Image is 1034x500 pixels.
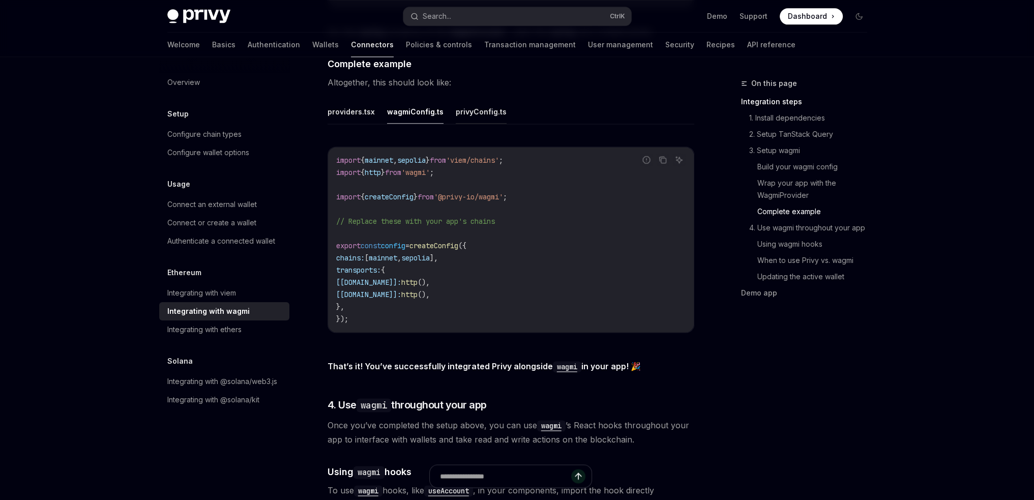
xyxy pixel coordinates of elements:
[409,241,458,250] span: createConfig
[336,253,365,262] span: chains:
[387,100,444,124] button: wagmiConfig.ts
[328,418,694,447] span: Once you’ve completed the setup above, you can use ’s React hooks throughout your app to interfac...
[336,278,401,287] span: [[DOMAIN_NAME]]:
[159,143,289,162] a: Configure wallet options
[757,175,875,203] a: Wrap your app with the WagmiProvider
[328,361,641,371] strong: That’s it! You’ve successfully integrated Privy alongside in your app! 🎉
[167,305,250,317] div: Integrating with wagmi
[434,192,503,201] span: '@privy-io/wagmi'
[446,156,499,165] span: 'viem/chains'
[167,76,200,89] div: Overview
[212,33,235,57] a: Basics
[336,217,495,226] span: // Replace these with your app's chains
[430,168,434,177] span: ;
[423,10,451,22] div: Search...
[430,253,438,262] span: ],
[499,156,503,165] span: ;
[757,203,875,220] a: Complete example
[336,290,401,299] span: [[DOMAIN_NAME]]:
[167,375,277,388] div: Integrating with @solana/web3.js
[312,33,339,57] a: Wallets
[757,252,875,269] a: When to use Privy vs. wagmi
[336,302,344,311] span: },
[401,168,430,177] span: 'wagmi'
[406,33,472,57] a: Policies & controls
[706,33,735,57] a: Recipes
[159,195,289,214] a: Connect an external wallet
[167,33,200,57] a: Welcome
[167,235,275,247] div: Authenticate a connected wallet
[365,156,393,165] span: mainnet
[610,12,625,20] span: Ctrl K
[167,128,242,140] div: Configure chain types
[757,269,875,285] a: Updating the active wallet
[656,153,669,166] button: Copy the contents from the code block
[167,394,259,406] div: Integrating with @solana/kit
[381,241,405,250] span: config
[365,192,413,201] span: createConfig
[456,100,507,124] button: privyConfig.ts
[351,33,394,57] a: Connectors
[553,361,581,372] code: wagmi
[780,8,843,24] a: Dashboard
[665,33,694,57] a: Security
[503,192,507,201] span: ;
[167,108,189,120] h5: Setup
[159,391,289,409] a: Integrating with @solana/kit
[328,75,694,90] span: Altogether, this should look like:
[397,156,426,165] span: sepolia
[167,198,257,211] div: Connect an external wallet
[537,420,566,431] code: wagmi
[741,285,875,301] a: Demo app
[167,217,256,229] div: Connect or create a wallet
[851,8,867,24] button: Toggle dark mode
[484,33,576,57] a: Transaction management
[336,314,348,323] span: });
[397,253,401,262] span: ,
[413,192,418,201] span: }
[788,11,827,21] span: Dashboard
[167,355,193,367] h5: Solana
[248,33,300,57] a: Authentication
[365,253,369,262] span: [
[749,126,875,142] a: 2. Setup TanStack Query
[749,110,875,126] a: 1. Install dependencies
[167,287,236,299] div: Integrating with viem
[336,266,381,275] span: transports:
[401,253,430,262] span: sepolia
[361,168,365,177] span: {
[159,320,289,339] a: Integrating with ethers
[385,168,401,177] span: from
[401,290,418,299] span: http
[159,214,289,232] a: Connect or create a wallet
[751,77,797,90] span: On this page
[741,94,875,110] a: Integration steps
[336,156,361,165] span: import
[747,33,795,57] a: API reference
[159,284,289,302] a: Integrating with viem
[381,168,385,177] span: }
[328,100,375,124] button: providers.tsx
[328,57,411,71] span: Complete example
[167,146,249,159] div: Configure wallet options
[571,469,585,483] button: Send message
[167,9,230,23] img: dark logo
[336,168,361,177] span: import
[426,156,430,165] span: }
[640,153,653,166] button: Report incorrect code
[749,220,875,236] a: 4. Use wagmi throughout your app
[361,192,365,201] span: {
[159,125,289,143] a: Configure chain types
[369,253,397,262] span: mainnet
[159,232,289,250] a: Authenticate a connected wallet
[553,361,581,371] a: wagmi
[418,290,430,299] span: (),
[393,156,397,165] span: ,
[357,398,392,412] code: wagmi
[749,142,875,159] a: 3. Setup wagmi
[418,278,430,287] span: (),
[361,156,365,165] span: {
[336,241,361,250] span: export
[167,178,190,190] h5: Usage
[361,241,381,250] span: const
